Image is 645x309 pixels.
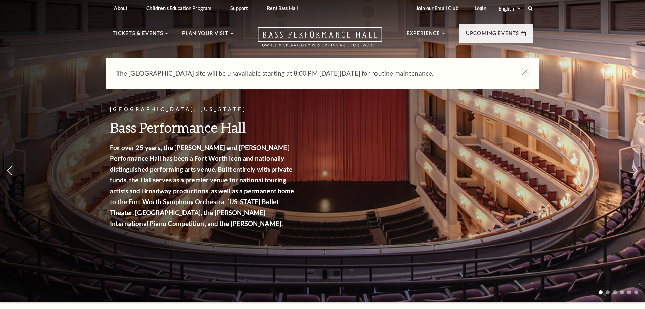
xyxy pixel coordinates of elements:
p: [GEOGRAPHIC_DATA], [US_STATE] [110,105,296,114]
p: About [114,5,128,11]
p: Rent Bass Hall [267,5,298,11]
p: Experience [407,29,440,41]
select: Select: [497,5,521,12]
strong: For over 25 years, the [PERSON_NAME] and [PERSON_NAME] Performance Hall has been a Fort Worth ico... [110,143,294,227]
p: Plan Your Visit [182,29,229,41]
p: Upcoming Events [466,29,519,41]
h3: Bass Performance Hall [110,119,296,136]
p: Support [230,5,248,11]
p: The [GEOGRAPHIC_DATA] site will be unavailable starting at 8:00 PM [DATE][DATE] for routine maint... [116,68,509,79]
p: Tickets & Events [113,29,164,41]
p: Children's Education Program [146,5,211,11]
